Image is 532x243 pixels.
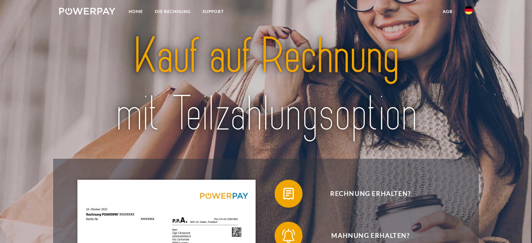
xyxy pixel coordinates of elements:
[149,5,197,18] a: DIE RECHNUNG
[285,180,456,208] span: Rechnung erhalten?
[123,5,149,18] a: Home
[464,6,473,14] img: de
[197,5,230,18] a: SUPPORT
[275,180,456,208] button: Rechnung erhalten?
[437,5,459,18] a: agb
[280,185,297,202] img: qb_bill.svg
[59,8,115,15] img: logo-powerpay-white.svg
[79,24,452,146] img: title-powerpay_de.svg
